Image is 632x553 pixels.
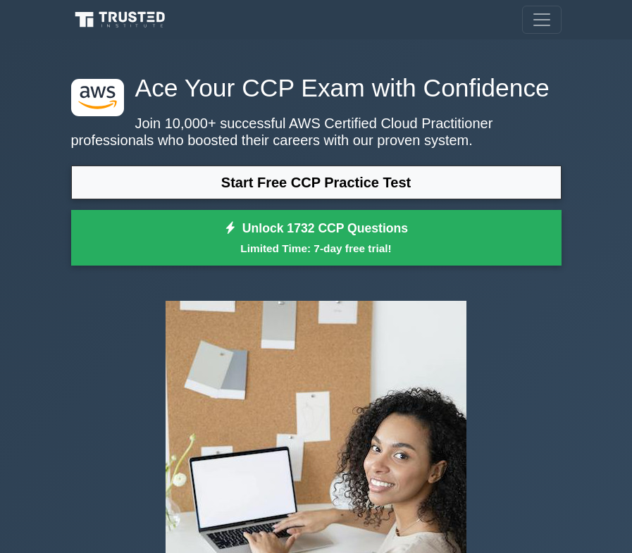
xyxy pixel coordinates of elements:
small: Limited Time: 7-day free trial! [89,240,544,256]
h1: Ace Your CCP Exam with Confidence [71,73,562,104]
p: Join 10,000+ successful AWS Certified Cloud Practitioner professionals who boosted their careers ... [71,115,562,149]
a: Unlock 1732 CCP QuestionsLimited Time: 7-day free trial! [71,210,562,266]
button: Toggle navigation [522,6,562,34]
a: Start Free CCP Practice Test [71,166,562,199]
